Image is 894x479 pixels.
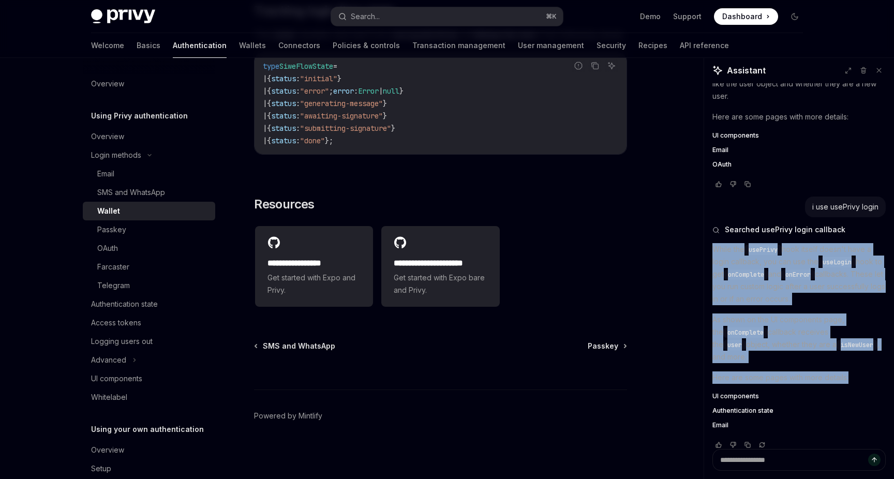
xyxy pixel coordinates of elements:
[712,111,886,123] p: Here are some pages with more details:
[296,111,300,121] span: :
[173,33,227,58] a: Authentication
[97,261,129,273] div: Farcaster
[97,205,120,217] div: Wallet
[712,313,886,363] p: As shown on the UI components page, the callback receives the object, whether they are a , and more.
[83,313,215,332] a: Access tokens
[722,11,762,22] span: Dashboard
[267,74,271,83] span: {
[83,459,215,478] a: Setup
[712,146,886,154] a: Email
[263,136,267,145] span: |
[749,246,778,254] span: usePrivy
[383,111,387,121] span: }
[97,168,114,180] div: Email
[673,11,702,22] a: Support
[712,407,886,415] a: Authentication state
[254,196,315,213] span: Resources
[263,341,335,351] span: SMS and WhatsApp
[83,164,215,183] a: Email
[300,124,391,133] span: "submitting-signature"
[267,272,361,296] span: Get started with Expo and Privy.
[83,295,215,313] a: Authentication state
[727,341,742,349] span: user
[91,354,126,366] div: Advanced
[267,86,271,96] span: {
[91,372,142,385] div: UI components
[712,179,725,189] button: Vote that response was good
[91,130,124,143] div: Overview
[383,99,387,108] span: }
[263,74,267,83] span: |
[358,86,379,96] span: Error
[83,239,215,258] a: OAuth
[267,124,271,133] span: {
[727,179,739,189] button: Vote that response was not good
[354,86,358,96] span: :
[712,392,759,400] span: UI components
[680,33,729,58] a: API reference
[263,62,279,71] span: type
[137,33,160,58] a: Basics
[712,160,732,169] span: OAuth
[91,33,124,58] a: Welcome
[605,59,618,72] button: Ask AI
[97,242,118,255] div: OAuth
[91,149,141,161] div: Login methods
[727,328,764,337] span: onComplete
[91,317,141,329] div: Access tokens
[712,421,728,429] span: Email
[712,421,886,429] a: Email
[263,124,267,133] span: |
[331,7,563,26] button: Search...⌘K
[597,33,626,58] a: Security
[271,74,296,83] span: status
[300,86,329,96] span: "error"
[97,279,130,292] div: Telegram
[712,449,886,471] textarea: Ask a question...
[267,99,271,108] span: {
[97,223,126,236] div: Passkey
[263,99,267,108] span: |
[296,86,300,96] span: :
[712,131,886,140] a: UI components
[333,62,337,71] span: =
[263,86,267,96] span: |
[279,62,333,71] span: SiweFlowState
[741,179,754,189] button: Copy chat response
[91,335,153,348] div: Logging users out
[412,33,505,58] a: Transaction management
[83,441,215,459] a: Overview
[271,99,296,108] span: status
[572,59,585,72] button: Report incorrect code
[333,33,400,58] a: Policies & controls
[712,131,759,140] span: UI components
[712,146,728,154] span: Email
[83,258,215,276] a: Farcaster
[812,202,878,212] div: i use usePrivy login
[254,411,322,421] a: Powered by Mintlify
[379,86,383,96] span: |
[83,276,215,295] a: Telegram
[727,440,739,450] button: Vote that response was not good
[296,74,300,83] span: :
[91,391,127,403] div: Whitelabel
[91,9,155,24] img: dark logo
[255,341,335,351] a: SMS and WhatsApp
[278,33,320,58] a: Connectors
[83,127,215,146] a: Overview
[83,202,215,220] a: Wallet
[823,258,852,266] span: useLogin
[83,388,215,407] a: Whitelabel
[391,124,395,133] span: }
[267,111,271,121] span: {
[91,110,188,122] h5: Using Privy authentication
[712,440,725,450] button: Vote that response was good
[271,111,296,121] span: status
[588,59,602,72] button: Copy the contents from the code block
[91,423,204,436] h5: Using your own authentication
[640,11,661,22] a: Demo
[239,33,266,58] a: Wallets
[263,111,267,121] span: |
[546,12,557,21] span: ⌘ K
[91,78,124,90] div: Overview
